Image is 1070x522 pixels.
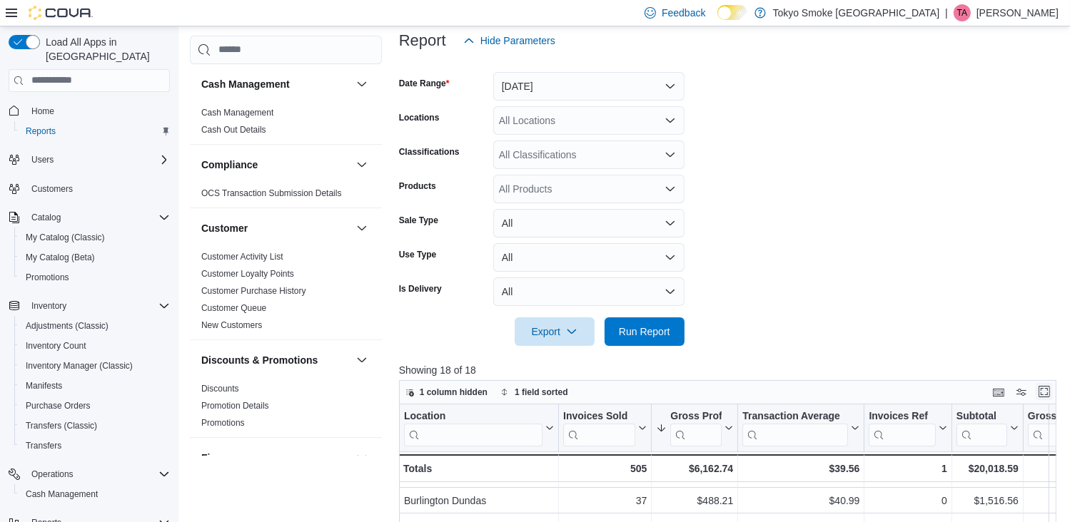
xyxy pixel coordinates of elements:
[869,409,935,423] div: Invoices Ref
[26,420,97,431] span: Transfers (Classic)
[976,4,1059,21] p: [PERSON_NAME]
[201,451,239,465] h3: Finance
[20,486,104,503] a: Cash Management
[20,437,170,454] span: Transfers
[656,466,733,483] div: $536.77
[945,4,948,21] p: |
[31,212,61,223] span: Catalog
[353,449,370,466] button: Finance
[26,272,69,283] span: Promotions
[201,252,283,262] a: Customer Activity List
[399,249,436,260] label: Use Type
[400,384,493,401] button: 1 column hidden
[20,269,170,286] span: Promotions
[656,409,733,446] button: Gross Profit
[399,363,1063,377] p: Showing 18 of 18
[742,409,848,446] div: Transaction Average
[26,180,170,198] span: Customers
[399,180,436,192] label: Products
[957,409,1019,446] button: Subtotal
[190,248,382,339] div: Customer
[26,360,133,372] span: Inventory Manager (Classic)
[14,356,176,376] button: Inventory Manager (Classic)
[201,383,239,394] span: Discounts
[665,115,676,126] button: Open list of options
[201,353,318,367] h3: Discounts & Promotions
[20,269,75,286] a: Promotions
[14,396,176,416] button: Purchase Orders
[353,352,370,369] button: Discounts & Promotions
[201,418,245,428] a: Promotions
[20,337,170,354] span: Inventory Count
[3,178,176,199] button: Customers
[31,300,66,312] span: Inventory
[563,409,647,446] button: Invoices Sold
[201,77,290,91] h3: Cash Management
[353,220,370,237] button: Customer
[201,400,269,411] span: Promotion Details
[201,108,273,118] a: Cash Management
[957,466,1019,483] div: $1,846.55
[31,469,74,480] span: Operations
[990,384,1007,401] button: Keyboard shortcuts
[20,377,170,394] span: Manifests
[190,185,382,208] div: Compliance
[201,286,306,296] a: Customer Purchase History
[458,26,561,55] button: Hide Parameters
[201,188,342,199] span: OCS Transaction Submission Details
[773,4,940,21] p: Tokyo Smoke [GEOGRAPHIC_DATA]
[20,123,170,140] span: Reports
[20,249,101,266] a: My Catalog (Beta)
[26,209,66,226] button: Catalog
[31,183,73,195] span: Customers
[404,409,542,423] div: Location
[201,451,350,465] button: Finance
[201,125,266,135] a: Cash Out Details
[201,417,245,429] span: Promotions
[201,158,258,172] h3: Compliance
[201,221,248,235] h3: Customer
[14,247,176,267] button: My Catalog (Beta)
[20,377,68,394] a: Manifests
[26,466,170,483] span: Operations
[14,376,176,396] button: Manifests
[3,296,176,316] button: Inventory
[14,436,176,456] button: Transfers
[20,123,61,140] a: Reports
[14,267,176,287] button: Promotions
[420,387,488,398] span: 1 column hidden
[26,340,86,352] span: Inventory Count
[619,324,670,339] span: Run Report
[20,397,96,414] a: Purchase Orders
[20,357,170,374] span: Inventory Manager (Classic)
[201,77,350,91] button: Cash Management
[26,466,79,483] button: Operations
[742,460,859,477] div: $39.56
[14,316,176,336] button: Adjustments (Classic)
[29,6,93,20] img: Cova
[14,336,176,356] button: Inventory Count
[31,154,54,165] span: Users
[26,297,72,314] button: Inventory
[742,409,859,446] button: Transaction Average
[201,251,283,262] span: Customer Activity List
[14,416,176,436] button: Transfers (Classic)
[3,464,176,484] button: Operations
[1013,384,1030,401] button: Display options
[201,221,350,235] button: Customer
[717,5,747,20] input: Dark Mode
[523,317,586,346] span: Export
[742,492,859,509] div: $40.99
[957,4,967,21] span: TA
[605,317,685,346] button: Run Report
[14,484,176,504] button: Cash Management
[493,243,685,272] button: All
[353,76,370,93] button: Cash Management
[26,320,108,332] span: Adjustments (Classic)
[20,317,114,334] a: Adjustments (Classic)
[190,380,382,437] div: Discounts & Promotions
[201,107,273,118] span: Cash Management
[20,317,170,334] span: Adjustments (Classic)
[3,208,176,227] button: Catalog
[662,6,705,20] span: Feedback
